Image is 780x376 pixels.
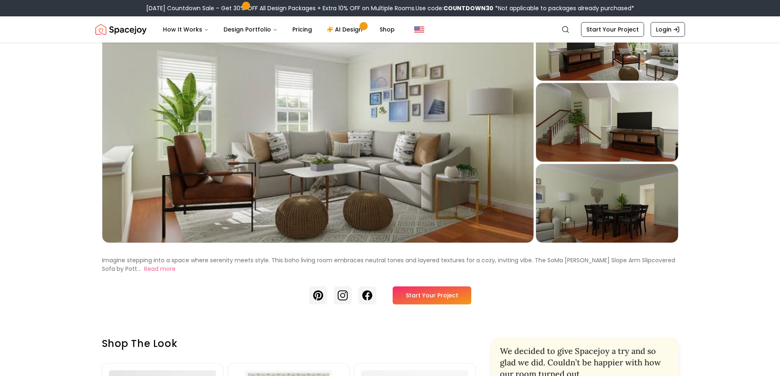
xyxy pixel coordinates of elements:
nav: Main [156,21,401,38]
span: *Not applicable to packages already purchased* [493,4,634,12]
div: [DATE] Countdown Sale – Get 30% OFF All Design Packages + Extra 10% OFF on Multiple Rooms. [146,4,634,12]
a: Spacejoy [95,21,147,38]
a: Shop [373,21,401,38]
button: Read more [144,265,176,273]
button: Design Portfolio [217,21,284,38]
p: Imagine stepping into a space where serenity meets style. This boho living room embraces neutral ... [102,256,675,273]
a: AI Design [320,21,371,38]
img: United States [414,25,424,34]
img: Spacejoy Logo [95,21,147,38]
a: Pricing [286,21,319,38]
a: Login [651,22,685,37]
button: How It Works [156,21,215,38]
nav: Global [95,16,685,43]
h3: Shop the look [102,337,475,350]
b: COUNTDOWN30 [443,4,493,12]
span: Use code: [416,4,493,12]
a: Start Your Project [581,22,644,37]
a: Start Your Project [393,286,471,304]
